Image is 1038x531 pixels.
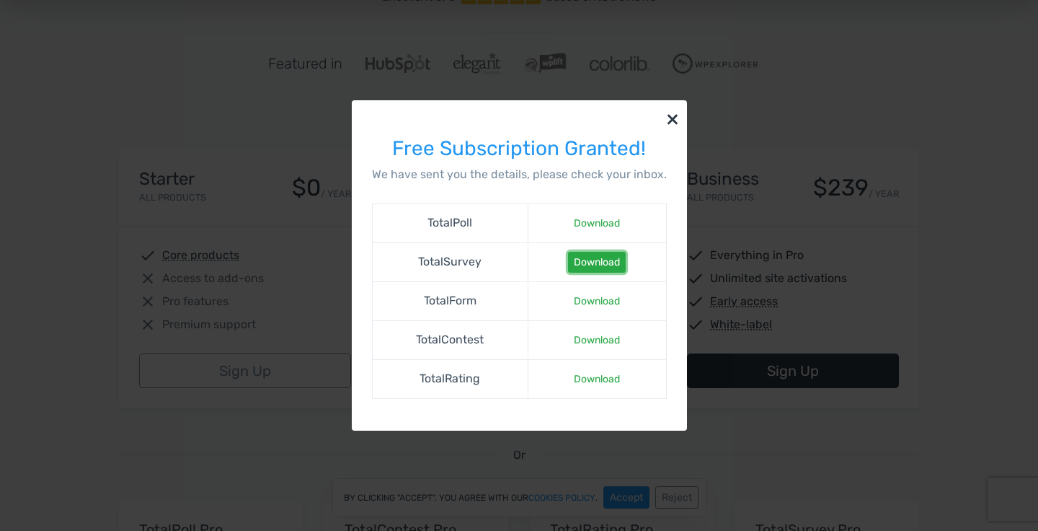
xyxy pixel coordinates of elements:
[568,369,626,390] a: Download
[372,320,528,359] td: TotalContest
[568,213,626,234] a: Download
[372,359,528,398] td: TotalRating
[658,100,687,136] button: ×
[372,166,667,183] p: We have sent you the details, please check your inbox.
[568,330,626,351] a: Download
[568,291,626,312] a: Download
[372,242,528,281] td: TotalSurvey
[372,203,528,242] td: TotalPoll
[568,252,626,273] a: Download
[372,138,667,160] h3: Free Subscription Granted!
[372,281,528,320] td: TotalForm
